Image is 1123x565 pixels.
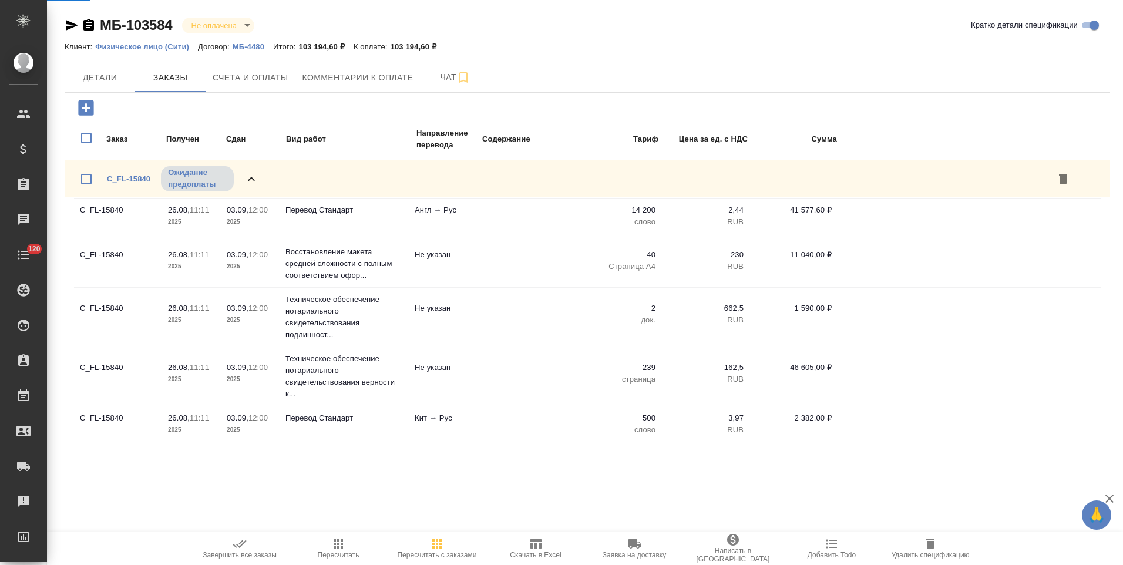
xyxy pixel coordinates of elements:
[168,413,190,422] p: 26.08,
[667,374,744,385] p: RUB
[190,206,209,214] p: 11:11
[579,412,655,424] p: 500
[667,261,744,273] p: RUB
[74,199,162,240] td: C_FL-15840
[409,406,473,448] td: Кит → Рус
[302,70,413,85] span: Комментарии к оплате
[188,21,240,31] button: Не оплачена
[168,261,215,273] p: 2025
[168,250,190,259] p: 26.08,
[667,412,744,424] p: 3,97
[660,127,748,152] td: Цена за ед. с НДС
[227,424,274,436] p: 2025
[755,302,832,314] p: 1 590,00 ₽
[285,353,403,400] p: Техническое обеспечение нотариального свидетельствования верности к...
[577,127,659,152] td: Тариф
[198,42,233,51] p: Договор:
[482,127,576,152] td: Содержание
[579,362,655,374] p: 239
[227,250,248,259] p: 03.09,
[227,413,248,422] p: 03.09,
[166,127,224,152] td: Получен
[227,216,274,228] p: 2025
[285,412,403,424] p: Перевод Стандарт
[190,413,209,422] p: 11:11
[190,363,209,372] p: 11:11
[233,42,273,51] p: МБ-4480
[1087,503,1107,527] span: 🙏
[667,424,744,436] p: RUB
[227,314,274,326] p: 2025
[579,302,655,314] p: 2
[227,374,274,385] p: 2025
[755,249,832,261] p: 11 040,00 ₽
[65,18,79,32] button: Скопировать ссылку для ЯМессенджера
[168,363,190,372] p: 26.08,
[579,314,655,326] p: док.
[95,41,198,51] a: Физическое лицо (Сити)
[409,243,473,284] td: Не указан
[106,127,164,152] td: Заказ
[248,363,268,372] p: 12:00
[667,204,744,216] p: 2,44
[190,304,209,312] p: 11:11
[667,249,744,261] p: 230
[285,294,403,341] p: Техническое обеспечение нотариального свидетельствования подлинност...
[579,374,655,385] p: страница
[227,206,248,214] p: 03.09,
[168,424,215,436] p: 2025
[409,356,473,397] td: Не указан
[70,96,102,120] button: Добавить заказ
[168,314,215,326] p: 2025
[65,42,95,51] p: Клиент:
[285,204,403,216] p: Перевод Стандарт
[168,216,215,228] p: 2025
[3,240,44,270] a: 120
[579,261,655,273] p: Страница А4
[667,302,744,314] p: 662,5
[233,41,273,51] a: МБ-4480
[213,70,288,85] span: Счета и оплаты
[100,17,173,33] a: МБ-103584
[456,70,470,85] svg: Подписаться
[248,304,268,312] p: 12:00
[168,206,190,214] p: 26.08,
[82,18,96,32] button: Скопировать ссылку
[273,42,298,51] p: Итого:
[74,243,162,284] td: C_FL-15840
[409,199,473,240] td: Англ → Рус
[226,127,284,152] td: Сдан
[755,362,832,374] p: 46 605,00 ₽
[667,362,744,374] p: 162,5
[74,356,162,397] td: C_FL-15840
[667,314,744,326] p: RUB
[416,127,480,152] td: Направление перевода
[579,249,655,261] p: 40
[749,127,838,152] td: Сумма
[168,304,190,312] p: 26.08,
[755,412,832,424] p: 2 382,00 ₽
[354,42,391,51] p: К оплате:
[667,216,744,228] p: RUB
[65,160,1110,197] div: C_FL-15840Ожидание предоплаты
[248,413,268,422] p: 12:00
[285,127,415,152] td: Вид работ
[391,42,445,51] p: 103 194,60 ₽
[107,174,150,183] a: C_FL-15840
[227,363,248,372] p: 03.09,
[1082,500,1111,530] button: 🙏
[248,250,268,259] p: 12:00
[74,297,162,338] td: C_FL-15840
[142,70,199,85] span: Заказы
[227,304,248,312] p: 03.09,
[299,42,354,51] p: 103 194,60 ₽
[168,167,227,190] p: Ожидание предоплаты
[190,250,209,259] p: 11:11
[248,206,268,214] p: 12:00
[755,204,832,216] p: 41 577,60 ₽
[168,374,215,385] p: 2025
[21,243,48,255] span: 120
[579,424,655,436] p: слово
[74,406,162,448] td: C_FL-15840
[971,19,1078,31] span: Кратко детали спецификации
